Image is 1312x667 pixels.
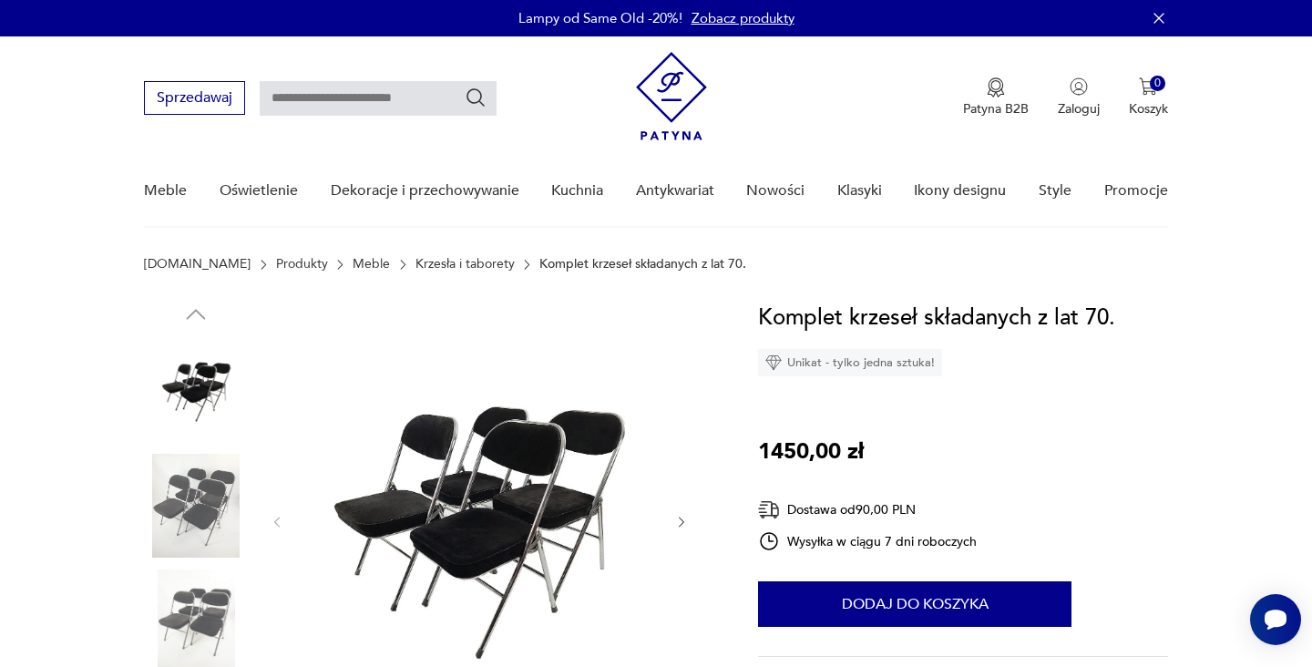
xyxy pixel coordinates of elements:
[636,156,714,226] a: Antykwariat
[415,257,515,272] a: Krzesła i taborety
[963,100,1029,118] p: Patyna B2B
[963,77,1029,118] button: Patyna B2B
[758,301,1115,335] h1: Komplet krzeseł składanych z lat 70.
[1070,77,1088,96] img: Ikonka użytkownika
[1058,100,1100,118] p: Zaloguj
[551,156,603,226] a: Kuchnia
[765,354,782,371] img: Ikona diamentu
[144,454,248,558] img: Zdjęcie produktu Komplet krzeseł składanych z lat 70.
[758,435,864,469] p: 1450,00 zł
[1150,76,1165,91] div: 0
[144,257,251,272] a: [DOMAIN_NAME]
[1039,156,1071,226] a: Style
[1129,100,1168,118] p: Koszyk
[1104,156,1168,226] a: Promocje
[636,52,707,140] img: Patyna - sklep z meblami i dekoracjami vintage
[758,349,942,376] div: Unikat - tylko jedna sztuka!
[518,9,682,27] p: Lampy od Same Old -20%!
[276,257,328,272] a: Produkty
[539,257,746,272] p: Komplet krzeseł składanych z lat 70.
[465,87,487,108] button: Szukaj
[144,93,245,106] a: Sprzedawaj
[144,81,245,115] button: Sprzedawaj
[144,156,187,226] a: Meble
[987,77,1005,97] img: Ikona medalu
[331,156,519,226] a: Dekoracje i przechowywanie
[758,581,1071,627] button: Dodaj do koszyka
[758,498,780,521] img: Ikona dostawy
[1058,77,1100,118] button: Zaloguj
[220,156,298,226] a: Oświetlenie
[1129,77,1168,118] button: 0Koszyk
[914,156,1006,226] a: Ikony designu
[144,337,248,441] img: Zdjęcie produktu Komplet krzeseł składanych z lat 70.
[1139,77,1157,96] img: Ikona koszyka
[837,156,882,226] a: Klasyki
[758,498,977,521] div: Dostawa od 90,00 PLN
[758,530,977,552] div: Wysyłka w ciągu 7 dni roboczych
[1250,594,1301,645] iframe: Smartsupp widget button
[746,156,805,226] a: Nowości
[353,257,390,272] a: Meble
[963,77,1029,118] a: Ikona medaluPatyna B2B
[692,9,794,27] a: Zobacz produkty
